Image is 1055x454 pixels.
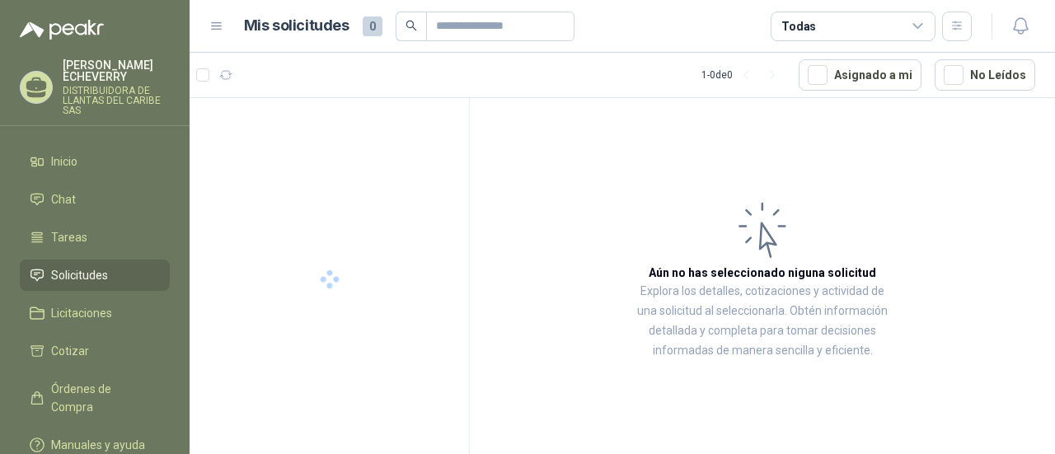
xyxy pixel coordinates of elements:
[20,222,170,253] a: Tareas
[406,20,417,31] span: search
[20,335,170,367] a: Cotizar
[51,190,76,208] span: Chat
[701,62,785,88] div: 1 - 0 de 0
[51,380,154,416] span: Órdenes de Compra
[63,59,170,82] p: [PERSON_NAME] ECHEVERRY
[51,304,112,322] span: Licitaciones
[649,264,876,282] h3: Aún no has seleccionado niguna solicitud
[363,16,382,36] span: 0
[63,86,170,115] p: DISTRIBUIDORA DE LLANTAS DEL CARIBE SAS
[51,228,87,246] span: Tareas
[20,20,104,40] img: Logo peakr
[51,436,145,454] span: Manuales y ayuda
[51,152,77,171] span: Inicio
[244,14,349,38] h1: Mis solicitudes
[51,342,89,360] span: Cotizar
[20,297,170,329] a: Licitaciones
[635,282,890,361] p: Explora los detalles, cotizaciones y actividad de una solicitud al seleccionarla. Obtén informaci...
[51,266,108,284] span: Solicitudes
[20,146,170,177] a: Inicio
[20,260,170,291] a: Solicitudes
[799,59,921,91] button: Asignado a mi
[20,373,170,423] a: Órdenes de Compra
[781,17,816,35] div: Todas
[935,59,1035,91] button: No Leídos
[20,184,170,215] a: Chat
